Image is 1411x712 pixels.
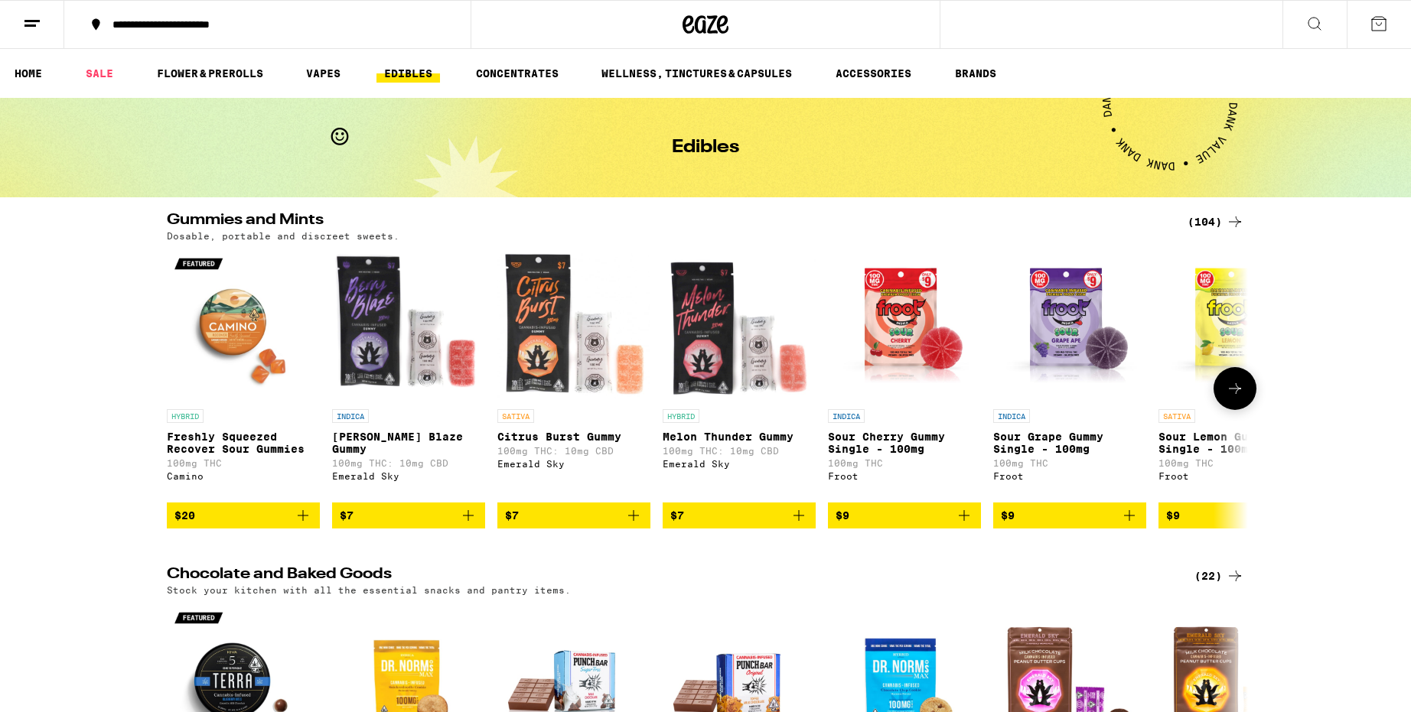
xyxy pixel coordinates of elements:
[167,213,1169,231] h2: Gummies and Mints
[332,471,485,481] div: Emerald Sky
[1158,249,1312,502] a: Open page for Sour Lemon Gummy Single - 100mg from Froot
[993,471,1146,481] div: Froot
[167,249,320,402] img: Camino - Freshly Squeezed Recover Sour Gummies
[836,509,849,522] span: $9
[505,509,519,522] span: $7
[993,249,1146,402] img: Froot - Sour Grape Gummy Single - 100mg
[332,458,485,468] p: 100mg THC: 10mg CBD
[670,509,684,522] span: $7
[167,249,320,502] a: Open page for Freshly Squeezed Recover Sour Gummies from Camino
[594,64,800,83] a: WELLNESS, TINCTURES & CAPSULES
[332,249,485,402] img: Emerald Sky - Berry Blaze Gummy
[7,64,50,83] a: HOME
[828,249,981,502] a: Open page for Sour Cherry Gummy Single - 100mg from Froot
[993,249,1146,502] a: Open page for Sour Grape Gummy Single - 100mg from Froot
[376,64,440,83] a: EDIBLES
[332,409,369,423] p: INDICA
[663,409,699,423] p: HYBRID
[1158,458,1312,468] p: 100mg THC
[828,249,981,402] img: Froot - Sour Cherry Gummy Single - 100mg
[332,502,485,528] button: Add to bag
[1188,213,1244,231] a: (104)
[947,64,1004,83] button: BRANDS
[497,249,650,502] a: Open page for Citrus Burst Gummy from Emerald Sky
[828,409,865,423] p: INDICA
[828,458,981,468] p: 100mg THC
[167,502,320,528] button: Add to bag
[663,446,816,456] p: 100mg THC: 10mg CBD
[167,409,204,423] p: HYBRID
[828,471,981,481] div: Froot
[1166,509,1180,522] span: $9
[663,502,816,528] button: Add to bag
[663,249,816,402] img: Emerald Sky - Melon Thunder Gummy
[1158,431,1312,455] p: Sour Lemon Gummy Single - 100mg
[167,567,1169,585] h2: Chocolate and Baked Goods
[1158,471,1312,481] div: Froot
[497,431,650,443] p: Citrus Burst Gummy
[993,431,1146,455] p: Sour Grape Gummy Single - 100mg
[468,64,566,83] a: CONCENTRATES
[663,431,816,443] p: Melon Thunder Gummy
[167,231,399,241] p: Dosable, portable and discreet sweets.
[1158,249,1312,402] img: Froot - Sour Lemon Gummy Single - 100mg
[993,409,1030,423] p: INDICA
[497,409,534,423] p: SATIVA
[497,446,650,456] p: 100mg THC: 10mg CBD
[663,459,816,469] div: Emerald Sky
[672,138,739,157] h1: Edibles
[298,64,348,83] a: VAPES
[167,458,320,468] p: 100mg THC
[167,585,571,595] p: Stock your kitchen with all the essential snacks and pantry items.
[340,509,354,522] span: $7
[663,249,816,502] a: Open page for Melon Thunder Gummy from Emerald Sky
[993,502,1146,528] button: Add to bag
[497,502,650,528] button: Add to bag
[828,431,981,455] p: Sour Cherry Gummy Single - 100mg
[332,249,485,502] a: Open page for Berry Blaze Gummy from Emerald Sky
[828,64,919,83] a: ACCESSORIES
[167,431,320,455] p: Freshly Squeezed Recover Sour Gummies
[497,459,650,469] div: Emerald Sky
[1194,567,1244,585] a: (22)
[1158,409,1195,423] p: SATIVA
[993,458,1146,468] p: 100mg THC
[1158,502,1312,528] button: Add to bag
[167,471,320,481] div: Camino
[174,509,195,522] span: $20
[828,502,981,528] button: Add to bag
[149,64,271,83] a: FLOWER & PREROLLS
[497,249,650,402] img: Emerald Sky - Citrus Burst Gummy
[78,64,121,83] a: SALE
[332,431,485,455] p: [PERSON_NAME] Blaze Gummy
[1001,509,1015,522] span: $9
